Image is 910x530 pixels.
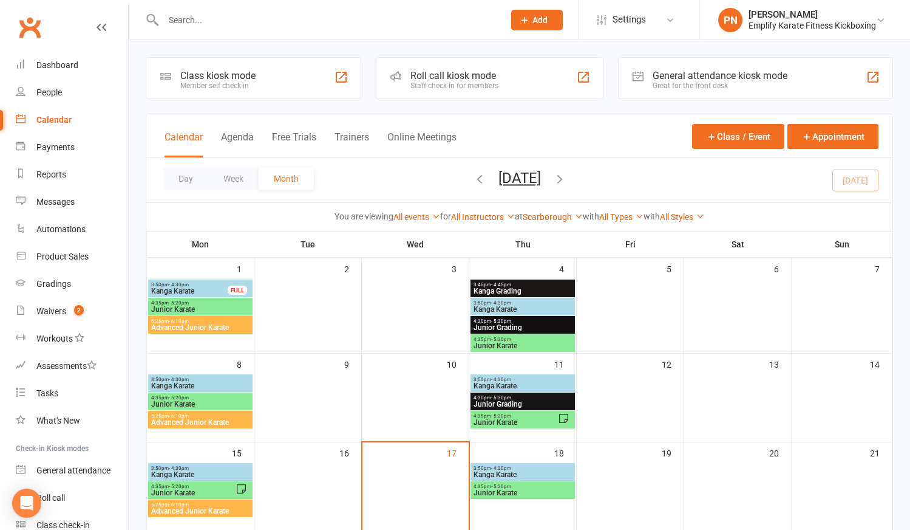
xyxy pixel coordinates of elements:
[36,224,86,234] div: Automations
[749,20,876,31] div: Emplify Karate Fitness Kickboxing
[228,286,247,295] div: FULL
[169,466,189,471] span: - 4:30pm
[151,413,250,419] span: 5:25pm
[469,232,577,257] th: Thu
[169,502,189,508] span: - 6:10pm
[387,131,457,157] button: Online Meetings
[151,306,250,313] span: Junior Karate
[151,282,228,287] span: 3:50pm
[410,70,498,81] div: Roll call kiosk mode
[511,10,563,30] button: Add
[237,354,254,374] div: 8
[36,416,80,425] div: What's New
[36,115,72,125] div: Calendar
[151,395,250,401] span: 4:35pm
[662,442,684,463] div: 19
[491,466,511,471] span: - 4:30pm
[36,361,97,371] div: Assessments
[151,466,250,471] span: 3:50pm
[36,142,75,152] div: Payments
[36,197,75,207] div: Messages
[180,70,256,81] div: Class kiosk mode
[221,131,254,157] button: Agenda
[36,388,58,398] div: Tasks
[169,318,189,324] span: - 6:10pm
[36,88,62,97] div: People
[473,395,572,401] span: 4:30pm
[692,124,784,149] button: Class / Event
[272,131,316,157] button: Free Trials
[452,258,469,278] div: 3
[554,354,576,374] div: 11
[151,508,250,515] span: Advanced Junior Karate
[169,395,189,401] span: - 5:20pm
[870,354,892,374] div: 14
[151,324,250,331] span: Advanced Junior Karate
[667,258,684,278] div: 5
[473,471,572,478] span: Kanga Karate
[16,298,128,325] a: Waivers 2
[180,81,256,90] div: Member self check-in
[339,442,361,463] div: 16
[559,258,576,278] div: 4
[473,484,572,489] span: 4:35pm
[151,287,228,295] span: Kanga Karate
[473,342,572,349] span: Junior Karate
[16,270,128,298] a: Gradings
[151,382,250,390] span: Kanga Karate
[515,212,523,221] strong: at
[447,442,469,463] div: 17
[16,243,128,270] a: Product Sales
[16,79,128,106] a: People
[577,232,684,257] th: Fri
[491,395,511,401] span: - 5:30pm
[163,168,208,190] button: Day
[473,466,572,471] span: 3:50pm
[208,168,259,190] button: Week
[684,232,792,257] th: Sat
[473,300,572,306] span: 3:50pm
[473,306,572,313] span: Kanga Karate
[410,81,498,90] div: Staff check-in for members
[151,471,250,478] span: Kanga Karate
[653,81,787,90] div: Great for the front desk
[36,170,66,179] div: Reports
[473,489,572,497] span: Junior Karate
[473,377,572,382] span: 3:50pm
[473,382,572,390] span: Kanga Karate
[613,6,646,33] span: Settings
[362,232,469,257] th: Wed
[169,413,189,419] span: - 6:10pm
[554,442,576,463] div: 18
[491,413,511,419] span: - 5:20pm
[36,252,89,261] div: Product Sales
[254,232,362,257] th: Tue
[16,457,128,484] a: General attendance kiosk mode
[151,419,250,426] span: Advanced Junior Karate
[447,354,469,374] div: 10
[583,212,599,221] strong: with
[473,287,572,295] span: Kanga Grading
[16,325,128,353] a: Workouts
[169,377,189,382] span: - 4:30pm
[16,216,128,243] a: Automations
[787,124,878,149] button: Appointment
[151,318,250,324] span: 5:25pm
[36,306,66,316] div: Waivers
[16,188,128,216] a: Messages
[36,279,71,289] div: Gradings
[16,407,128,435] a: What's New
[334,212,393,221] strong: You are viewing
[769,354,791,374] div: 13
[12,489,41,518] div: Open Intercom Messenger
[774,258,791,278] div: 6
[344,258,361,278] div: 2
[473,282,572,287] span: 3:45pm
[875,258,892,278] div: 7
[451,212,515,222] a: All Instructors
[473,324,572,331] span: Junior Grading
[473,337,572,342] span: 4:35pm
[16,484,128,512] a: Roll call
[151,401,250,408] span: Junior Karate
[165,131,203,157] button: Calendar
